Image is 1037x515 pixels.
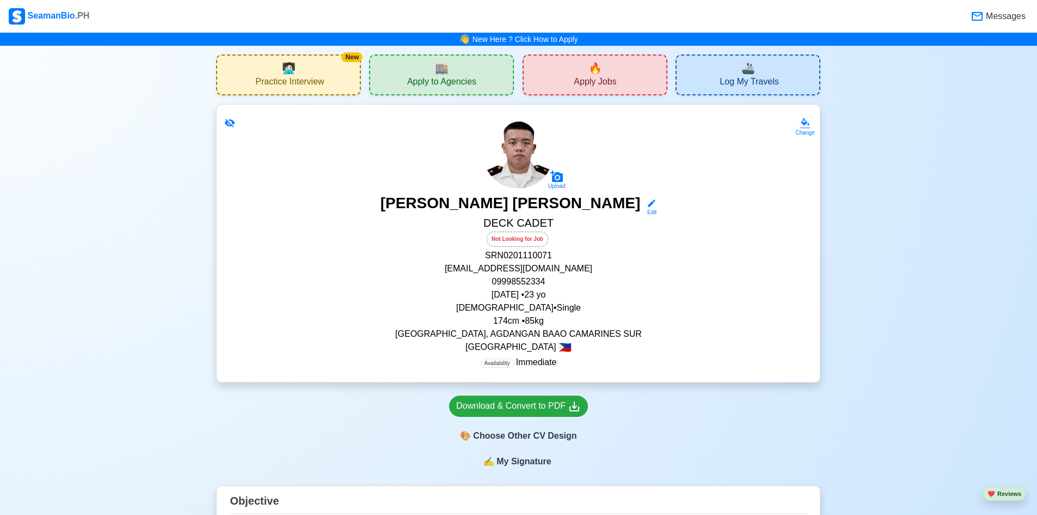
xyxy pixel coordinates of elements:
[548,183,566,190] div: Upload
[642,208,656,216] div: Edit
[407,76,476,90] span: Apply to Agencies
[481,359,514,368] span: Availability
[987,490,995,497] span: heart
[460,429,471,443] span: paint
[588,60,602,76] span: new
[449,396,588,417] a: Download & Convert to PDF
[230,216,807,232] h5: DECK CADET
[230,328,807,341] p: [GEOGRAPHIC_DATA], AGDANGAN BAAO CAMARINES SUR
[720,76,778,90] span: Log My Travels
[473,35,578,44] a: New Here ? Click How to Apply
[230,314,807,328] p: 174 cm • 85 kg
[230,341,807,354] p: [GEOGRAPHIC_DATA]
[984,10,1026,23] span: Messages
[574,76,616,90] span: Apply Jobs
[487,232,548,247] div: Not Looking for Job
[9,8,25,25] img: Logo
[483,455,494,468] span: sign
[230,490,807,514] div: Objective
[795,129,814,137] div: Change
[449,426,588,446] div: Choose Other CV Design
[456,31,473,47] span: bell
[456,399,581,413] div: Download & Convert to PDF
[741,60,755,76] span: travel
[282,60,296,76] span: interview
[230,288,807,301] p: [DATE] • 23 yo
[230,262,807,275] p: [EMAIL_ADDRESS][DOMAIN_NAME]
[255,76,324,90] span: Practice Interview
[9,8,89,25] div: SeamanBio
[381,194,641,216] h3: [PERSON_NAME] [PERSON_NAME]
[341,52,363,62] div: New
[481,356,557,369] p: Immediate
[435,60,449,76] span: agencies
[494,455,553,468] span: My Signature
[230,301,807,314] p: [DEMOGRAPHIC_DATA] • Single
[983,487,1026,501] button: heartReviews
[230,249,807,262] p: SRN 0201110071
[559,342,572,353] span: 🇵🇭
[230,275,807,288] p: 09998552334
[75,11,90,20] span: .PH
